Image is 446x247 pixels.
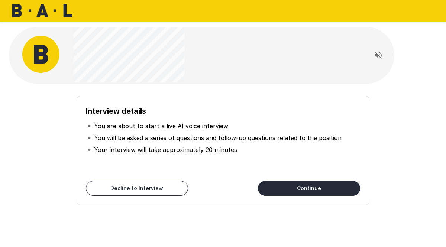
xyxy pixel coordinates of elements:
[86,181,188,196] button: Decline to Interview
[94,145,237,154] p: Your interview will take approximately 20 minutes
[94,121,228,130] p: You are about to start a live AI voice interview
[86,107,146,116] b: Interview details
[371,48,386,63] button: Read questions aloud
[22,36,59,73] img: bal_avatar.png
[258,181,360,196] button: Continue
[94,133,342,142] p: You will be asked a series of questions and follow-up questions related to the position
